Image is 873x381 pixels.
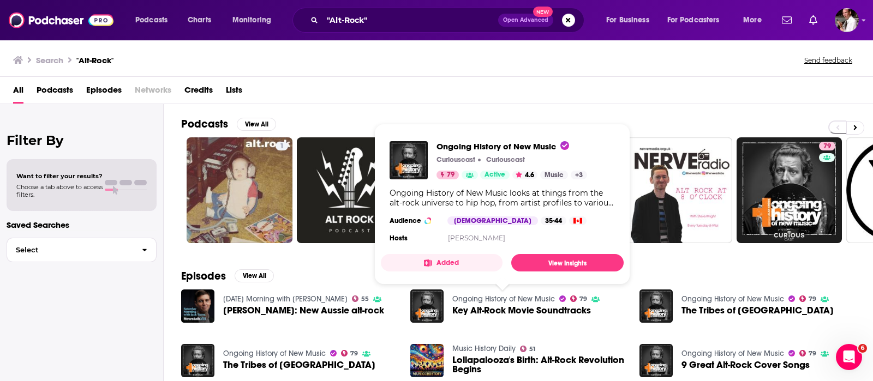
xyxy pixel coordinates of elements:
span: Lists [226,81,242,104]
a: Show notifications dropdown [805,11,822,29]
h2: Episodes [181,269,226,283]
a: Ongoing History of New Music [223,349,326,358]
span: Episodes [86,81,122,104]
h2: Filter By [7,132,157,148]
button: Added [381,254,503,271]
span: 79 [447,170,455,180]
span: 79 [809,351,816,356]
a: Lollapalooza's Birth: Alt-Rock Revolution Begins [452,355,626,374]
img: User Profile [835,8,859,32]
h3: Audience [390,216,439,225]
img: The Tribes of Alt-Rock [639,289,673,323]
span: Open Advanced [503,17,548,23]
span: Networks [135,81,171,104]
span: [PERSON_NAME]: New Aussie alt-rock [223,306,384,315]
a: PodcastsView All [181,117,276,131]
a: Active [480,171,510,179]
span: 51 [529,347,535,352]
img: Ongoing History of New Music [390,141,428,179]
img: 9 Great Alt-Rock Cover Songs [639,344,673,377]
a: Music [540,171,568,179]
span: All [13,81,23,104]
a: The Tribes of Alt-Rock [223,360,375,370]
span: New [533,7,553,17]
div: 35-44 [541,216,566,225]
span: Podcasts [135,13,168,28]
img: Key Alt-Rock Movie Soundtracks [410,289,444,323]
a: 79 [799,350,817,356]
a: Estelle Clifford: New Aussie alt-rock [223,306,384,315]
span: Active [485,170,505,180]
a: Music History Daily [452,344,516,353]
div: Search podcasts, credits, & more... [303,8,595,33]
a: Key Alt-Rock Movie Soundtracks [452,306,591,315]
a: 55 [352,295,369,302]
span: Want to filter your results? [16,172,103,180]
a: Charts [181,11,218,29]
button: View All [235,269,274,282]
span: 6 [858,344,867,353]
img: The Tribes of Alt-Rock [181,344,214,377]
a: Ongoing History of New Music [681,294,784,304]
span: Monitoring [232,13,271,28]
a: Ongoing History of New Music [452,294,555,304]
a: Ongoing History of New Music [436,141,587,152]
button: Show profile menu [835,8,859,32]
h2: Podcasts [181,117,228,131]
span: 79 [350,351,358,356]
span: 79 [823,141,831,152]
a: Podcasts [37,81,73,104]
a: View Insights [511,254,624,271]
a: 79 [819,142,835,150]
a: Ongoing History of New Music [681,349,784,358]
a: 79 [799,295,817,302]
p: Curiouscast [436,155,475,164]
a: 79 [570,295,588,302]
button: Send feedback [801,56,856,65]
span: 79 [579,297,587,301]
span: 1 [280,141,284,152]
span: Logged in as Quarto [835,8,859,32]
a: Saturday Morning with Jack Tame [223,294,348,304]
a: 79 [341,350,358,356]
span: The Tribes of [GEOGRAPHIC_DATA] [681,306,834,315]
a: 1 [187,137,292,243]
h4: Hosts [390,234,408,243]
span: The Tribes of [GEOGRAPHIC_DATA] [223,360,375,370]
a: Show notifications dropdown [778,11,796,29]
img: Lollapalooza's Birth: Alt-Rock Revolution Begins [410,344,444,377]
span: More [743,13,762,28]
button: open menu [736,11,775,29]
button: Open AdvancedNew [498,14,553,27]
button: open menu [599,11,663,29]
h3: Search [36,55,63,65]
a: The Tribes of Alt-Rock [681,306,834,315]
a: 1 [276,142,288,150]
a: 9 Great Alt-Rock Cover Songs [681,360,810,370]
span: 79 [809,297,816,301]
img: Estelle Clifford: New Aussie alt-rock [181,289,214,323]
span: Ongoing History of New Music [436,141,569,152]
span: Charts [188,13,211,28]
button: View All [237,118,276,131]
button: open menu [225,11,285,29]
button: open menu [660,11,736,29]
img: Podchaser - Follow, Share and Rate Podcasts [9,10,113,31]
a: Credits [184,81,213,104]
a: 51 [520,346,536,352]
iframe: Intercom live chat [836,344,862,370]
span: For Business [606,13,649,28]
button: open menu [128,11,182,29]
button: 4.6 [512,171,537,179]
span: 55 [361,297,369,301]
